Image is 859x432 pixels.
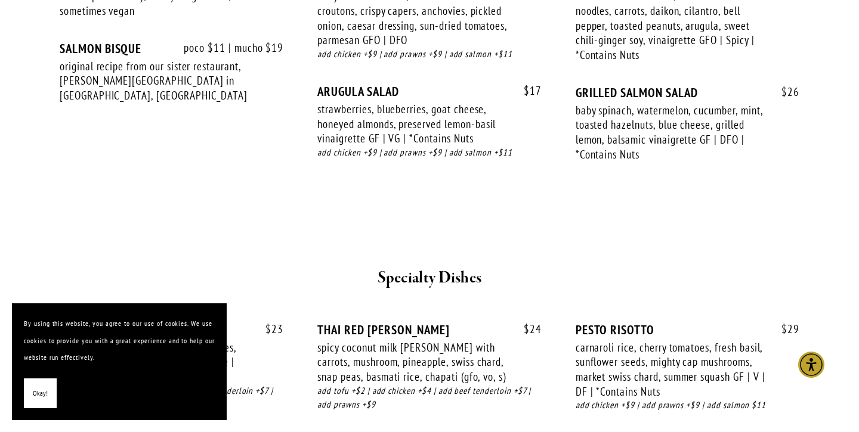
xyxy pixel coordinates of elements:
div: THAI RED [PERSON_NAME] [317,322,541,337]
button: Okay! [24,378,57,409]
span: $ [265,322,271,336]
div: ARUGULA SALAD [317,84,541,99]
div: SALMON BISQUE [60,41,283,56]
span: 29 [770,322,799,336]
span: poco $11 | mucho $19 [172,41,283,55]
div: spicy coconut milk [PERSON_NAME] with carrots, mushroom, pineapple, swiss chard, snap peas, basma... [317,340,507,384]
div: add tofu +$2 | add chicken +$4 | add beef tenderloin +$7 | add prawns +$9 [317,384,541,412]
span: 23 [254,322,283,336]
div: carnaroli rice, cherry tomatoes, fresh basil, sunflower seeds, mighty cap mushrooms, market swiss... [576,340,765,399]
div: add chicken +$9 | add prawns +$9 | add salmon $11 [576,399,799,412]
span: $ [781,85,787,99]
span: 26 [770,85,799,99]
p: By using this website, you agree to our use of cookies. We use cookies to provide you with a grea... [24,315,215,366]
div: strawberries, blueberries, goat cheese, honeyed almonds, preserved lemon-basil vinaigrette GF | V... [317,102,507,146]
div: PESTO RISOTTO [576,322,799,337]
div: original recipe from our sister restaurant, [PERSON_NAME][GEOGRAPHIC_DATA] in [GEOGRAPHIC_DATA], ... [60,59,249,103]
span: $ [524,83,530,98]
div: GRILLED SALMON SALAD [576,85,799,100]
section: Cookie banner [12,303,227,420]
strong: Specialty Dishes [378,268,482,288]
div: add chicken +$9 | add prawns +$9 | add salmon +$11 [317,146,541,160]
span: 24 [512,322,542,336]
span: $ [524,322,530,336]
div: baby spinach, watermelon, cucumber, mint, toasted hazelnuts, blue cheese, grilled lemon, balsamic... [576,103,765,162]
span: 17 [512,84,542,98]
div: Accessibility Menu [798,352,824,378]
div: add chicken +$9 | add prawns +$9 | add salmon +$11 [317,48,541,61]
span: Okay! [33,385,48,402]
span: $ [781,322,787,336]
